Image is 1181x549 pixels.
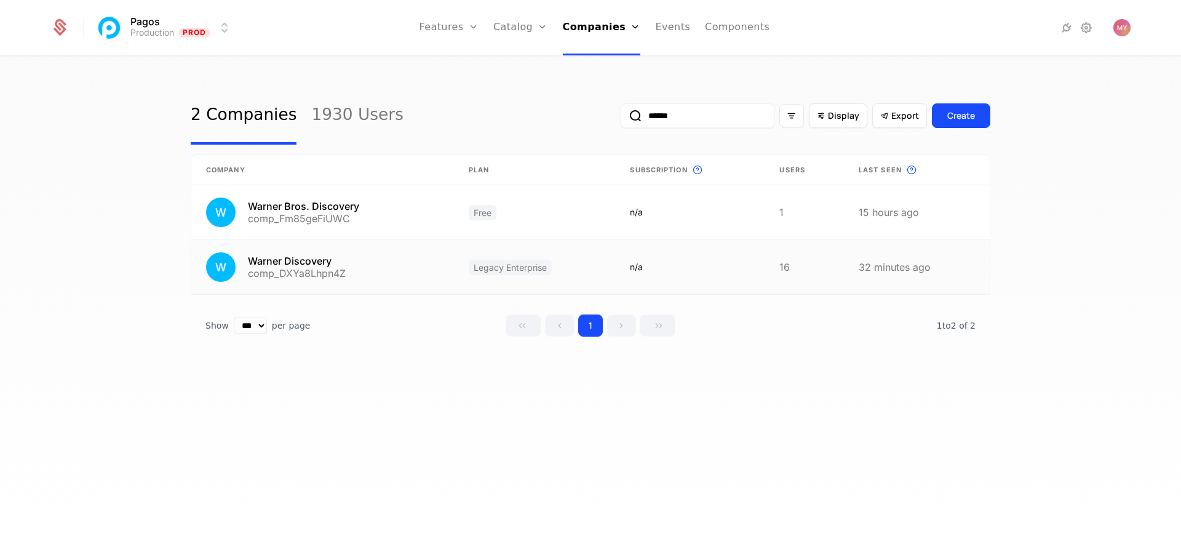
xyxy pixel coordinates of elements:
[937,321,976,331] span: 2
[872,103,927,128] button: Export
[545,315,575,337] button: Go to previous page
[859,165,902,175] span: Last seen
[1059,20,1074,35] a: Integrations
[828,110,859,122] span: Display
[179,28,210,38] span: Prod
[506,315,675,337] div: Page navigation
[506,315,541,337] button: Go to first page
[130,26,174,39] div: Production
[1113,19,1131,36] img: Max Yefimovich
[234,318,267,334] select: Select page size
[640,315,675,337] button: Go to last page
[191,155,454,185] th: Company
[809,103,867,128] button: Display
[205,319,229,332] span: Show
[779,104,804,127] button: Filter options
[95,13,124,42] img: Pagos
[191,87,296,145] a: 2 Companies
[191,315,990,337] div: Table pagination
[765,155,844,185] th: Users
[932,103,990,128] button: Create
[272,319,311,332] span: per page
[98,14,233,41] button: Select environment
[454,155,616,185] th: Plan
[630,165,687,175] span: Subscription
[311,87,403,145] a: 1930 Users
[130,17,160,26] span: Pagos
[606,315,636,337] button: Go to next page
[937,321,970,331] span: 1 to 2 of
[891,110,919,122] span: Export
[1113,19,1131,36] button: Open user button
[578,315,603,337] button: Go to page 1
[947,110,975,122] div: Create
[1079,20,1094,35] a: Settings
